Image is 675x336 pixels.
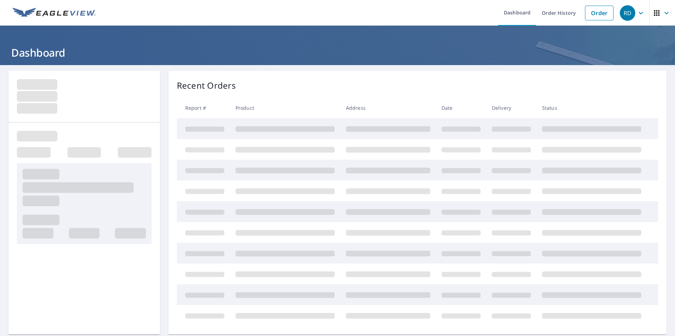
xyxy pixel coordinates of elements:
a: Order [585,6,613,20]
h1: Dashboard [8,45,667,60]
p: Recent Orders [177,79,236,92]
th: Date [436,97,486,118]
div: RD [620,5,635,21]
th: Status [536,97,647,118]
img: EV Logo [13,8,96,18]
th: Address [340,97,436,118]
th: Report # [177,97,230,118]
th: Product [230,97,340,118]
th: Delivery [486,97,536,118]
